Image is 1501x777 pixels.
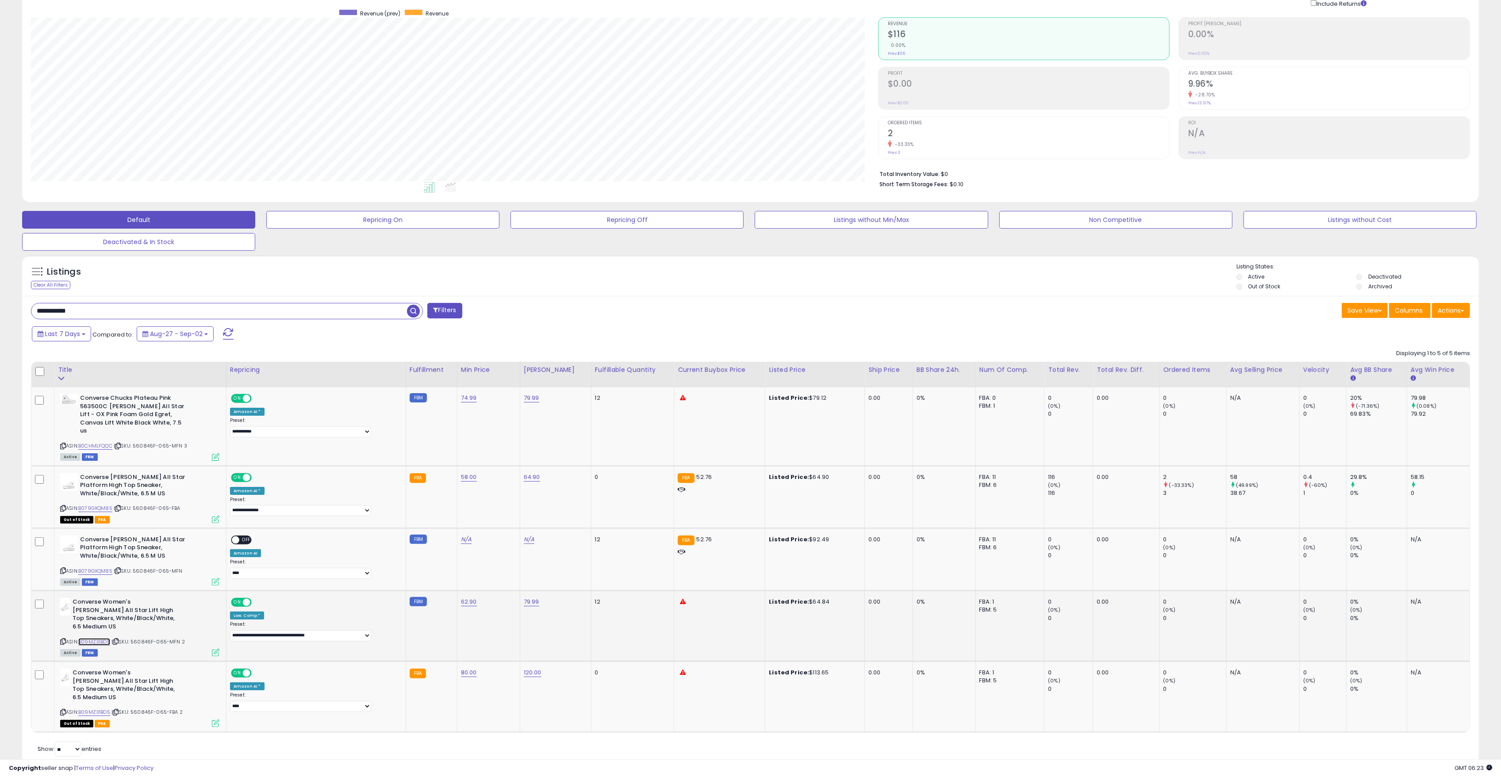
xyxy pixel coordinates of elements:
div: $92.49 [769,536,858,544]
div: 116 [1048,473,1093,481]
small: FBM [410,393,427,402]
span: All listings currently available for purchase on Amazon [60,578,81,586]
div: 0 [1163,394,1226,402]
div: 1 [1303,489,1346,497]
b: Total Inventory Value: [879,170,940,178]
div: 0 [1048,685,1093,693]
div: 0.00 [868,473,906,481]
span: Columns [1395,306,1423,315]
button: Filters [427,303,462,318]
div: 0% [1350,551,1407,559]
div: FBA: 1 [979,669,1038,677]
div: 79.98 [1411,394,1470,402]
div: 0 [595,473,667,481]
div: Min Price [461,365,516,375]
li: $0 [879,168,1463,179]
div: 12 [595,536,667,544]
div: Repricing [230,365,402,375]
h2: $0.00 [888,79,1169,91]
span: | SKU: 560846F-065-MFN 3 [114,442,187,449]
span: ROI [1188,121,1470,126]
div: 0% [1350,598,1407,606]
div: $113.65 [769,669,858,677]
small: FBM [410,535,427,544]
div: 0 [1048,669,1093,677]
div: 0 [1163,551,1226,559]
span: Avg. Buybox Share [1188,71,1470,76]
small: (49.99%) [1236,482,1258,489]
small: Avg Win Price. [1411,375,1416,383]
div: 0.00 [1097,394,1152,402]
div: 0 [1303,551,1346,559]
span: Revenue (prev) [360,10,400,17]
div: 79.92 [1411,410,1470,418]
div: $64.84 [769,598,858,606]
a: N/A [461,535,472,544]
small: (0%) [1163,544,1176,551]
b: Converse Chucks Plateau Pink 563500C [PERSON_NAME] All Star Lift - OX Pink Foam Gold Egret, Canva... [80,394,188,437]
div: 20% [1350,394,1407,402]
div: FBA: 0 [979,394,1038,402]
div: 0.00 [1097,473,1152,481]
span: OFF [239,536,253,544]
span: All listings currently available for purchase on Amazon [60,649,81,657]
div: N/A [1411,598,1463,606]
a: B0CHMLFQQC [78,442,112,450]
a: 58.00 [461,473,477,482]
a: Terms of Use [76,764,113,772]
span: ON [232,599,243,606]
div: Velocity [1303,365,1343,375]
div: 0% [917,669,969,677]
small: FBA [410,669,426,678]
div: Fulfillment [410,365,453,375]
span: FBM [82,649,98,657]
a: B09MZ31BD5 [78,708,110,716]
span: 52.76 [697,473,712,481]
div: 0 [1163,669,1226,677]
div: 0 [1303,598,1346,606]
div: FBM: 5 [979,677,1038,685]
h2: $116 [888,29,1169,41]
small: (0%) [1350,677,1363,684]
button: Non Competitive [999,211,1232,229]
label: Out of Stock [1248,283,1280,290]
button: Repricing Off [511,211,744,229]
b: Listed Price: [769,597,809,606]
img: 21o1wUW9WwL._SL40_.jpg [60,536,78,553]
div: 0% [1350,614,1407,622]
b: Converse [PERSON_NAME] All Star Platform High Top Sneaker, White/Black/White, 6.5 M US [80,473,188,500]
a: Privacy Policy [115,764,154,772]
h2: 9.96% [1188,79,1470,91]
a: 62.90 [461,597,477,606]
div: 0% [917,394,969,402]
div: Total Rev. [1048,365,1089,375]
div: 12 [595,598,667,606]
small: (0%) [1303,606,1316,613]
div: Avg Selling Price [1230,365,1296,375]
div: 2 [1163,473,1226,481]
div: 0 [1303,410,1346,418]
div: FBM: 6 [979,544,1038,551]
span: OFF [250,474,265,481]
small: FBA [678,473,694,483]
div: 0 [1048,410,1093,418]
div: 0.00 [1097,598,1152,606]
div: 0.4 [1303,473,1346,481]
span: All listings currently available for purchase on Amazon [60,453,81,461]
div: 0% [1350,536,1407,544]
div: Clear All Filters [31,281,70,289]
div: Listed Price [769,365,861,375]
div: Num of Comp. [979,365,1041,375]
div: Amazon AI [230,549,261,557]
div: 0% [1350,669,1407,677]
span: FBM [82,453,98,461]
div: 0 [1303,685,1346,693]
img: 21m02--6LSL._SL40_.jpg [60,598,70,616]
div: 12 [595,394,667,402]
small: Prev: 13.97% [1188,100,1211,106]
small: Prev: N/A [1188,150,1205,155]
span: All listings that are currently out of stock and unavailable for purchase on Amazon [60,516,93,524]
div: 38.67 [1230,489,1299,497]
b: Listed Price: [769,394,809,402]
a: 64.90 [524,473,540,482]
